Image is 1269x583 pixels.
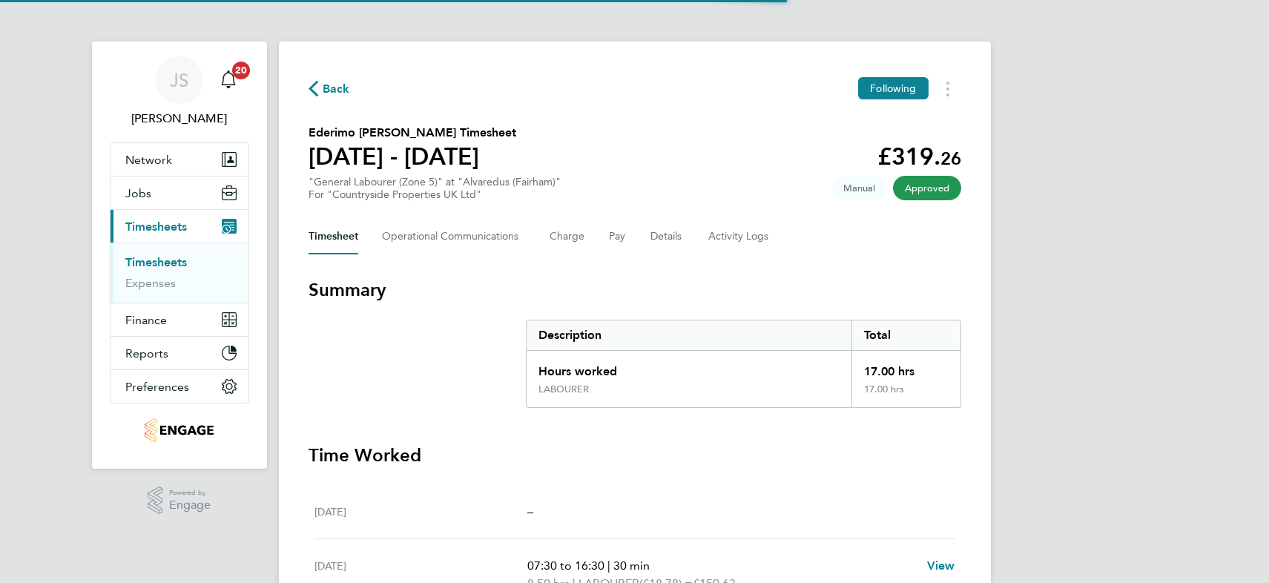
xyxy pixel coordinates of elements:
span: Back [323,80,350,98]
span: This timesheet was manually created. [831,176,887,200]
h1: [DATE] - [DATE] [309,142,516,171]
a: Go to home page [110,418,249,442]
a: Powered byEngage [148,487,211,515]
button: Network [111,143,248,176]
span: 30 min [613,559,650,573]
a: Timesheets [125,255,187,269]
button: Timesheet [309,219,358,254]
span: 26 [940,148,961,169]
div: Description [527,320,852,350]
a: JS[PERSON_NAME] [110,56,249,128]
span: Finance [125,313,167,327]
button: Following [858,77,928,99]
span: James Symons [110,110,249,128]
div: 17.00 hrs [851,383,960,407]
button: Timesheets [111,210,248,243]
a: Expenses [125,276,176,290]
span: Reports [125,346,168,360]
button: Charge [550,219,585,254]
span: Jobs [125,186,151,200]
button: Details [650,219,685,254]
span: JS [170,70,188,90]
button: Back [309,79,350,98]
span: Timesheets [125,220,187,234]
span: Following [870,82,916,95]
button: Pay [609,219,627,254]
button: Reports [111,337,248,369]
span: View [927,559,955,573]
a: 20 [214,56,243,104]
div: Total [851,320,960,350]
button: Activity Logs [708,219,771,254]
span: 20 [232,62,250,79]
button: Preferences [111,370,248,403]
div: Summary [526,320,961,408]
a: View [927,557,955,575]
span: Engage [169,499,211,512]
button: Jobs [111,177,248,209]
h3: Time Worked [309,444,961,467]
app-decimal: £319. [877,142,961,171]
button: Timesheets Menu [935,77,961,100]
span: 07:30 to 16:30 [527,559,604,573]
span: Preferences [125,380,189,394]
img: nowcareers-logo-retina.png [145,418,214,442]
button: Finance [111,303,248,336]
button: Operational Communications [382,219,526,254]
span: Network [125,153,172,167]
nav: Main navigation [92,42,267,469]
h3: Summary [309,278,961,302]
span: – [527,504,533,518]
span: This timesheet has been approved. [893,176,961,200]
h2: Ederimo [PERSON_NAME] Timesheet [309,124,516,142]
span: Powered by [169,487,211,499]
div: For "Countryside Properties UK Ltd" [309,188,561,201]
div: 17.00 hrs [851,351,960,383]
span: | [607,559,610,573]
div: LABOURER [538,383,589,395]
div: [DATE] [314,503,528,521]
div: Timesheets [111,243,248,303]
div: "General Labourer (Zone 5)" at "Alvaredus (Fairham)" [309,176,561,201]
div: Hours worked [527,351,852,383]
